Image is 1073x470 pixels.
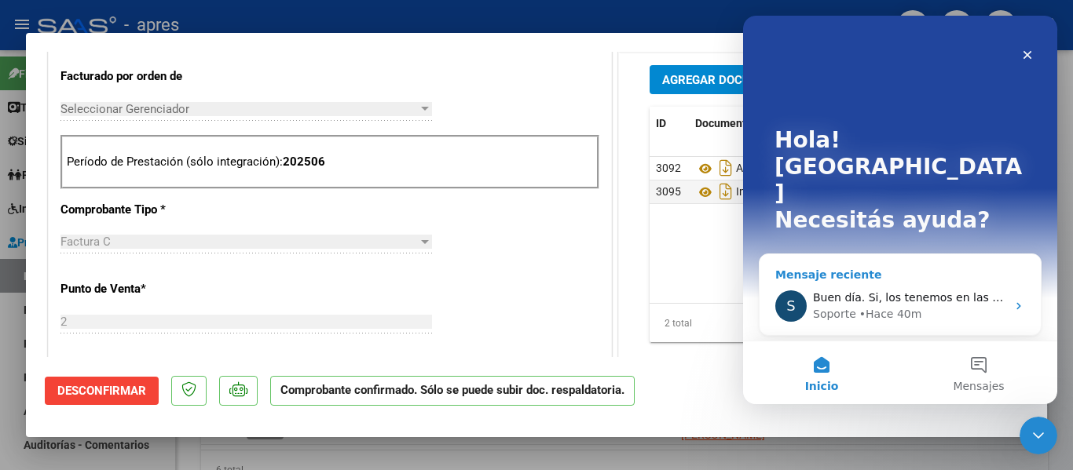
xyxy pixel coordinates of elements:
[270,376,635,406] p: Comprobante confirmado. Sólo se puede subir doc. respaldatoria.
[45,377,159,405] button: Desconfirmar
[743,16,1057,404] iframe: Intercom live chat
[689,107,807,140] datatable-header-cell: Documento
[695,117,753,129] span: Documento
[60,280,222,298] p: Punto de Venta
[60,201,222,219] p: Comprobante Tipo *
[70,290,113,307] div: Soporte
[60,102,418,116] span: Seleccionar Gerenciador
[60,67,222,86] p: Facturado por orden de
[716,155,736,180] i: Descargar documento
[60,235,111,249] span: Factura C
[283,155,325,169] strong: 202506
[67,153,593,171] p: Período de Prestación (sólo integración):
[70,275,982,288] span: Buen día. Si, los tenemos en las facturas que subieron los prestadores. La gran mayoria son los i...
[716,179,736,204] i: Descargar documento
[1020,417,1057,454] iframe: Intercom live chat
[656,117,666,129] span: ID
[210,365,261,376] span: Mensajes
[656,185,681,198] span: 3095
[116,290,179,307] div: • Hace 40m
[650,107,689,140] datatable-header-cell: ID
[662,73,790,87] span: Agregar Documento
[57,384,146,398] span: Desconfirmar
[650,65,803,94] button: Agregar Documento
[157,326,314,388] button: Mensajes
[650,304,994,343] div: 2 total
[695,186,861,199] span: Informe [PERSON_NAME]
[619,53,1024,379] div: DOCUMENTACIÓN RESPALDATORIA
[695,162,1016,175] span: Asistencia [DATE] [GEOGRAPHIC_DATA] [PERSON_NAME]
[270,25,298,53] div: Cerrar
[62,365,96,376] span: Inicio
[656,162,681,174] span: 3092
